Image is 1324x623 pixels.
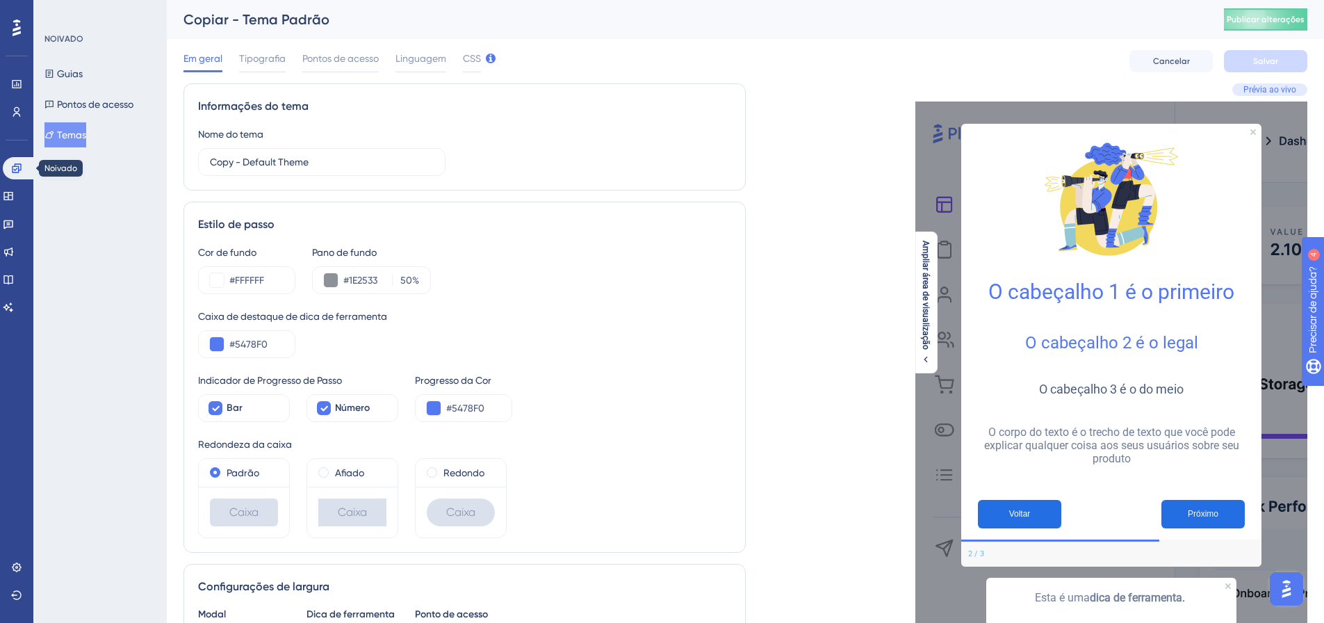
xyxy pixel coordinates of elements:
font: Voltar [1009,509,1031,519]
font: Padrão [227,467,259,478]
font: Guias [57,68,83,79]
font: % [412,275,419,286]
font: Número [335,402,370,414]
font: Ponto de acesso [415,608,488,620]
input: % [397,272,412,289]
font: Dica de ferramenta [307,608,395,620]
div: Fechar visualização [1250,129,1256,135]
font: Copiar - Tema Padrão [183,11,329,28]
font: O cabeçalho 2 é o legal [1025,333,1198,353]
font: Progresso da Cor [415,375,491,386]
font: Pano de fundo [312,247,377,258]
font: Redondeza da caixa [198,439,292,450]
div: Rodapé [961,542,1261,567]
font: Indicador de Progresso de Passo [198,375,342,386]
font: 2 / 3 [968,549,984,558]
font: Próximo [1188,509,1218,519]
font: Ampliar área de visualização [921,241,931,350]
font: Caixa [229,505,259,519]
font: Temas [57,129,86,140]
font: CSS [463,53,481,64]
button: Publicar alterações [1224,8,1307,31]
font: Caixa de destaque de dica de ferramenta [198,311,387,322]
font: 4 [129,8,133,16]
button: Anterior [978,500,1061,528]
font: Nome do tema [198,129,263,140]
font: Informações do tema [198,99,309,113]
font: dica de ferramenta. [1090,591,1185,604]
font: Caixa [446,505,475,519]
font: Caixa [338,505,367,519]
font: Afiado [335,467,364,478]
font: Redondo [443,467,484,478]
div: Fechar visualização [1225,583,1231,589]
font: NOIVADO [44,34,83,44]
font: Linguagem [395,53,446,64]
img: Mídia Modal [1042,129,1181,268]
font: Configurações de largura [198,580,329,593]
font: Modal [198,608,226,620]
font: Cancelar [1153,56,1190,66]
button: Ampliar área de visualização [915,241,937,365]
button: Pontos de acesso [44,92,133,117]
font: Pontos de acesso [302,53,379,64]
iframe: Iniciador do Assistente de IA do UserGuiding [1266,568,1307,610]
font: Prévia ao vivo [1243,85,1296,95]
font: O cabeçalho 1 é o primeiro [988,280,1234,304]
font: Em geral [183,53,222,64]
font: Estilo de passo [198,218,275,231]
button: Guias [44,61,83,86]
input: Nome do tema [210,154,434,170]
font: Publicar alterações [1227,15,1305,24]
font: Bar [227,402,243,414]
font: Salvar [1253,56,1278,66]
button: Próximo [1161,500,1245,528]
font: Tipografia [239,53,286,64]
div: Passo 2 de 3 [968,549,984,560]
font: Esta é uma [1035,591,1090,604]
font: Cor de fundo [198,247,256,258]
font: O corpo do texto é o trecho de texto que você pode explicar qualquer coisa aos seus usuários sobr... [984,426,1242,465]
font: Pontos de acesso [57,99,133,110]
font: Precisar de ajuda? [33,6,120,17]
button: Salvar [1224,50,1307,72]
button: Cancelar [1129,50,1213,72]
font: O cabeçalho 3 é o do meio [1039,382,1184,396]
button: Temas [44,122,86,147]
